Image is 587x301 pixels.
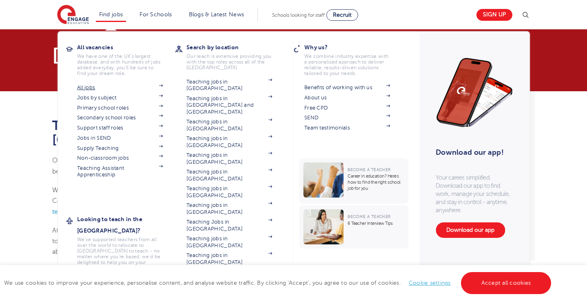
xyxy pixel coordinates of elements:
a: Free CPD [304,105,390,111]
a: Teaching jobs in [GEOGRAPHIC_DATA] [186,169,272,182]
a: Teaching jobs in [GEOGRAPHIC_DATA] [186,152,272,165]
a: applying for teaching jobs [52,197,352,215]
a: Non-classroom jobs [77,155,163,161]
h3: All vacancies [77,42,175,53]
a: Why us?We combine industry expertise with a personalised approach to deliver reliable, results-dr... [304,42,402,76]
a: For Schools [140,11,172,18]
a: Accept all cookies [461,272,552,294]
a: Teaching jobs in [GEOGRAPHIC_DATA] [186,202,272,215]
h3: Search by location [186,42,284,53]
a: Teaching jobs in [GEOGRAPHIC_DATA] [186,235,272,249]
a: Become a TeacherCareer in education? Here’s how to find the right school job for you [299,158,410,204]
a: Download our app [436,222,505,238]
p: We combine industry expertise with a personalised approach to deliver reliable, results-driven so... [304,53,390,76]
a: Team testimonials [304,125,390,131]
p: Our reach is extensive providing you with the top roles across all of the [GEOGRAPHIC_DATA] [186,53,272,70]
a: About us [304,94,390,101]
a: SEND [304,114,390,121]
a: Teaching jobs in [GEOGRAPHIC_DATA] [186,135,272,149]
a: Find jobs [99,11,123,18]
p: We've supported teachers from all over the world to relocate to [GEOGRAPHIC_DATA] to teach - no m... [77,237,163,271]
a: Benefits of working with us [304,84,390,91]
a: Secondary school roles [77,114,163,121]
a: Teaching jobs in [GEOGRAPHIC_DATA] [186,79,272,92]
p: Career in education? Here’s how to find the right school job for you [348,173,404,191]
p: [GEOGRAPHIC_DATA] [52,46,370,65]
h3: Download our app! [436,143,509,161]
a: Teaching jobs in [GEOGRAPHIC_DATA] [186,252,272,266]
a: Looking to teach in the [GEOGRAPHIC_DATA]?We've supported teachers from all over the world to rel... [77,213,175,271]
span: Recruit [333,12,352,18]
a: Teaching jobs in [GEOGRAPHIC_DATA] [186,119,272,132]
a: Teaching jobs in [GEOGRAPHIC_DATA] [186,185,272,199]
p: Within a convenient twenty minute journey of both Dublin [PERSON_NAME] and [GEOGRAPHIC_DATA] Cent... [52,185,370,217]
span: Become a Teacher [348,214,390,219]
a: Recruit [326,9,358,21]
a: Jobs in SEND [77,135,163,141]
a: Support staff roles [77,125,163,131]
a: Teaching jobs in [GEOGRAPHIC_DATA] and [GEOGRAPHIC_DATA] [186,95,272,115]
a: All vacanciesWe have one of the UK's largest database. and with hundreds of jobs added everyday. ... [77,42,175,76]
a: Sign up [476,9,512,21]
a: Jobs by subject [77,94,163,101]
img: Engage Education [57,5,89,25]
p: 6 Teacher Interview Tips [348,220,404,226]
a: Cookie settings [409,280,451,286]
a: Become a Teacher6 Teacher Interview Tips [299,205,410,248]
a: Supply Teaching [77,145,163,152]
a: Primary school roles [77,105,163,111]
a: Teaching Jobs in [GEOGRAPHIC_DATA] [186,219,272,232]
h3: Looking to teach in the [GEOGRAPHIC_DATA]? [77,213,175,236]
a: Search by locationOur reach is extensive providing you with the top roles across all of the [GEOG... [186,42,284,70]
span: Schools looking for staff [272,12,325,18]
span: Become a Teacher [348,167,390,172]
p: Our Engage Education office in [GEOGRAPHIC_DATA] is located in [GEOGRAPHIC_DATA] beside the beaut... [52,155,370,177]
h3: Why us? [304,42,402,53]
p: At Engage Education we provide teachers, teaching assistants and supply staff with all the suppor... [52,225,370,257]
p: Your career, simplified. Download our app to find work, manage your schedule, and stay in control... [436,174,513,214]
a: Teaching Assistant Apprenticeship [77,165,163,178]
p: We have one of the UK's largest database. and with hundreds of jobs added everyday. you'll be sur... [77,53,163,76]
span: We use cookies to improve your experience, personalise content, and analyse website traffic. By c... [4,280,553,286]
a: All jobs [77,84,163,91]
h1: Teaching Recruitment Agency in [GEOGRAPHIC_DATA], [GEOGRAPHIC_DATA] [52,119,370,147]
a: Blogs & Latest News [189,11,244,18]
